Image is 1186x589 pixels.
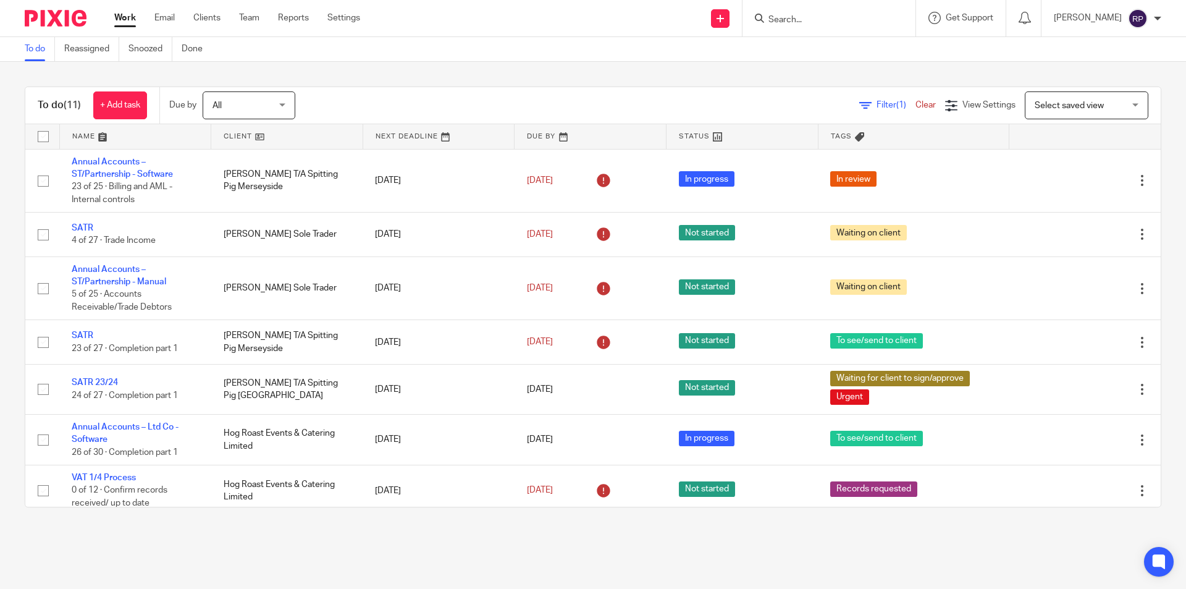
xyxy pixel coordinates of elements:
span: In progress [679,171,734,187]
a: Annual Accounts – ST/Partnership - Manual [72,265,166,286]
span: 23 of 25 · Billing and AML - Internal controls [72,182,172,204]
span: 0 of 12 · Confirm records received/ up to date [72,486,167,508]
a: Done [182,37,212,61]
img: Pixie [25,10,86,27]
a: SATR [72,224,93,232]
span: Records requested [830,481,917,497]
span: Not started [679,481,735,497]
a: Annual Accounts – ST/Partnership - Software [72,158,173,179]
td: [PERSON_NAME] Sole Trader [211,213,363,256]
a: Settings [327,12,360,24]
a: Team [239,12,259,24]
td: [DATE] [363,149,515,213]
a: Clients [193,12,221,24]
td: Hog Roast Events & Catering Limited [211,465,363,516]
a: Annual Accounts – Ltd Co - Software [72,423,179,444]
a: Work [114,12,136,24]
span: [DATE] [527,284,553,292]
span: Not started [679,380,735,396]
span: 26 of 30 · Completion part 1 [72,448,178,457]
p: [PERSON_NAME] [1054,12,1122,24]
span: All [212,101,222,110]
td: [DATE] [363,364,515,414]
a: Reassigned [64,37,119,61]
span: Not started [679,279,735,295]
a: VAT 1/4 Process [72,473,136,482]
span: Tags [831,133,852,140]
td: [DATE] [363,414,515,465]
span: Not started [679,225,735,240]
span: Filter [877,101,915,109]
td: [PERSON_NAME] Sole Trader [211,256,363,320]
span: In review [830,171,877,187]
td: Hog Roast Events & Catering Limited [211,414,363,465]
span: To see/send to client [830,431,923,446]
a: Clear [915,101,936,109]
a: SATR 23/24 [72,378,118,387]
span: 24 of 27 · Completion part 1 [72,391,178,400]
a: To do [25,37,55,61]
span: [DATE] [527,176,553,185]
a: Snoozed [128,37,172,61]
td: [PERSON_NAME] T/A Spitting Pig Merseyside [211,320,363,364]
span: View Settings [962,101,1016,109]
h1: To do [38,99,81,112]
span: Not started [679,333,735,349]
span: In progress [679,431,734,446]
span: Waiting for client to sign/approve [830,371,970,386]
span: [DATE] [527,338,553,347]
span: (11) [64,100,81,110]
td: [PERSON_NAME] T/A Spitting Pig [GEOGRAPHIC_DATA] [211,364,363,414]
a: Email [154,12,175,24]
p: Due by [169,99,196,111]
td: [DATE] [363,320,515,364]
a: SATR [72,331,93,340]
span: Get Support [946,14,993,22]
td: [DATE] [363,256,515,320]
td: [PERSON_NAME] T/A Spitting Pig Merseyside [211,149,363,213]
span: Waiting on client [830,279,907,295]
a: + Add task [93,91,147,119]
td: [DATE] [363,465,515,516]
span: 4 of 27 · Trade Income [72,237,156,245]
span: [DATE] [527,435,553,444]
span: [DATE] [527,230,553,239]
td: [DATE] [363,213,515,256]
input: Search [767,15,878,26]
span: Select saved view [1035,101,1104,110]
span: 5 of 25 · Accounts Receivable/Trade Debtors [72,290,172,312]
a: Reports [278,12,309,24]
img: svg%3E [1128,9,1148,28]
span: [DATE] [527,385,553,394]
span: (1) [896,101,906,109]
span: [DATE] [527,486,553,495]
span: Waiting on client [830,225,907,240]
span: To see/send to client [830,333,923,349]
span: Urgent [830,389,869,405]
span: 23 of 27 · Completion part 1 [72,344,178,353]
